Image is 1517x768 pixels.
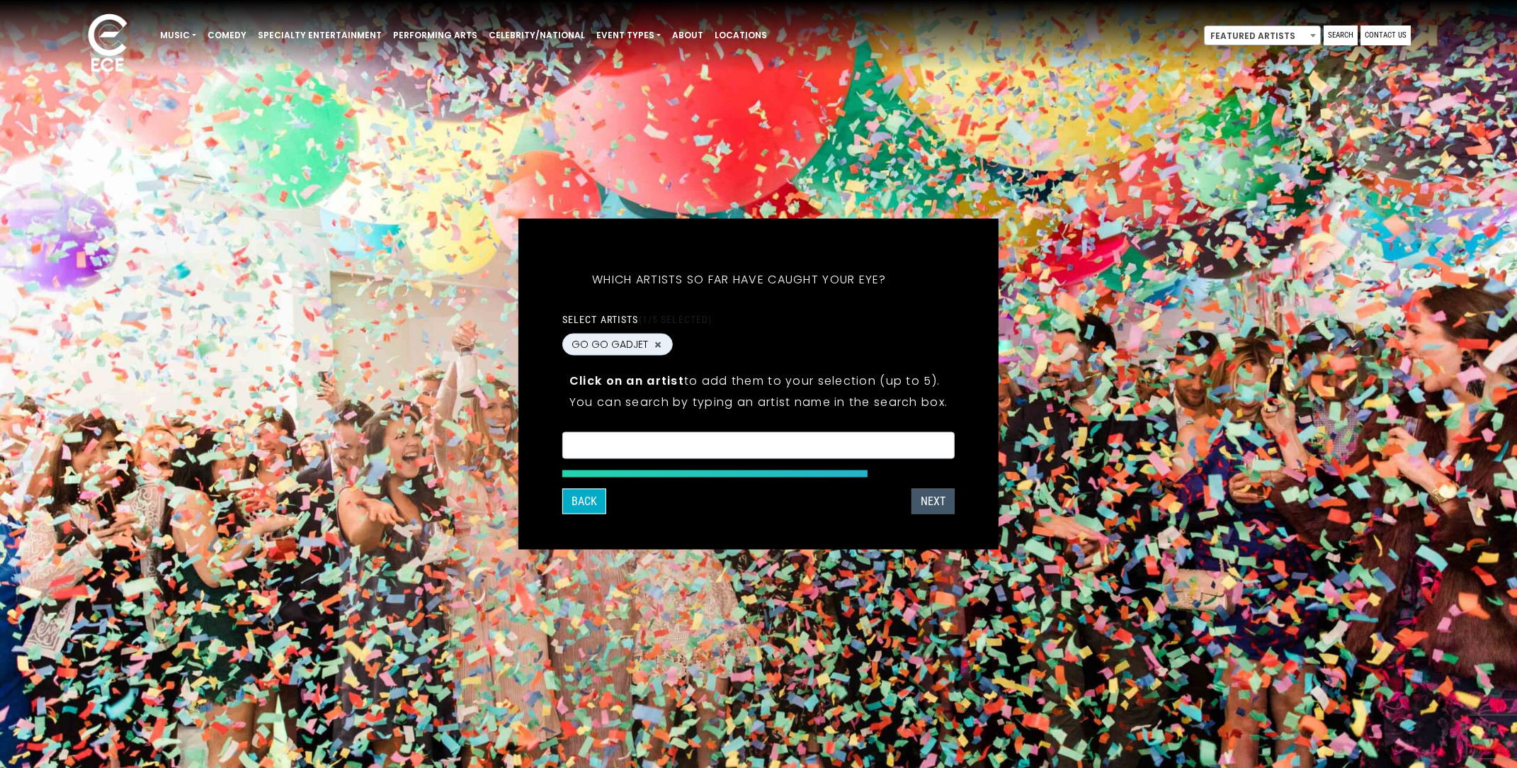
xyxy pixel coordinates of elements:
strong: Click on an artist [569,373,684,389]
img: ece_new_logo_whitev2-1.png [72,10,143,79]
a: Search [1324,26,1358,45]
p: to add them to your selection (up to 5). [569,372,948,390]
button: Back [562,489,606,514]
span: Featured Artists [1204,26,1321,45]
button: Next [911,489,955,514]
span: GO GO GADJET [572,337,648,352]
a: Music [154,23,202,47]
span: Featured Artists [1205,26,1320,46]
span: (1/5 selected) [639,314,712,325]
a: Event Types [591,23,666,47]
a: Contact Us [1360,26,1411,45]
textarea: Search [572,441,945,454]
a: Performing Arts [387,23,483,47]
a: About [666,23,709,47]
label: Select artists [562,313,712,326]
a: Locations [709,23,773,47]
a: Specialty Entertainment [252,23,387,47]
button: Remove GO GO GADJET [652,338,664,351]
p: You can search by typing an artist name in the search box. [569,393,948,411]
a: Celebrity/National [483,23,591,47]
h5: Which artists so far have caught your eye? [562,254,916,305]
a: Comedy [202,23,252,47]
